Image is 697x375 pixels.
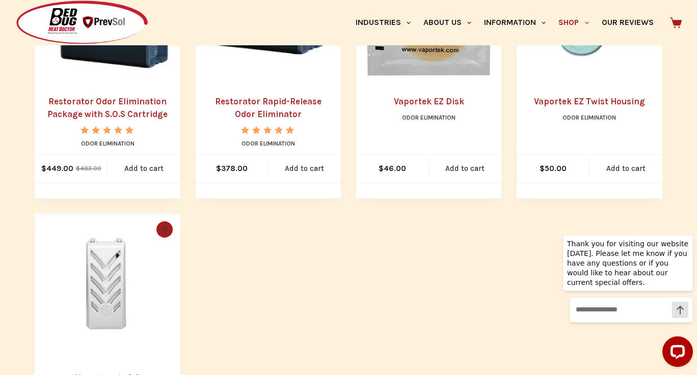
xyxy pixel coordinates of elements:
span: Rated out of 5 [81,126,135,157]
a: Odor Elimination [562,114,616,121]
button: Quick view toggle [156,221,173,238]
div: Rated 5.00 out of 5 [241,126,296,134]
span: $ [379,164,384,173]
span: $ [41,164,46,173]
a: Vaportek EZ Twist Housing [534,96,645,106]
bdi: 378.00 [216,164,248,173]
span: $ [76,165,80,172]
a: Restorator Odor Elimination Package with S.O.S Cartridge [47,96,168,120]
span: $ [540,164,545,173]
a: Odor Elimination [242,140,295,147]
a: Vaportronic 2.0 [35,214,180,359]
bdi: 46.00 [379,164,406,173]
bdi: 483.00 [76,165,101,172]
div: Rated 5.00 out of 5 [81,126,135,134]
a: Restorator Rapid-Release Odor Eliminator [215,96,321,120]
bdi: 449.00 [41,164,73,173]
a: Add to cart: “Restorator Rapid-Release Odor Eliminator” [268,155,341,183]
bdi: 50.00 [540,164,567,173]
iframe: LiveChat chat widget [555,225,697,375]
span: $ [216,164,221,173]
a: Odor Elimination [402,114,455,121]
a: Vaportek EZ Disk [394,96,464,106]
a: Odor Elimination [81,140,135,147]
a: Add to cart: “Restorator Odor Elimination Package with S.O.S Cartridge” [108,155,180,183]
a: Add to cart: “Vaportek EZ Disk” [429,155,502,183]
span: Rated out of 5 [241,126,296,157]
a: Add to cart: “Vaportek EZ Twist Housing” [589,155,662,183]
